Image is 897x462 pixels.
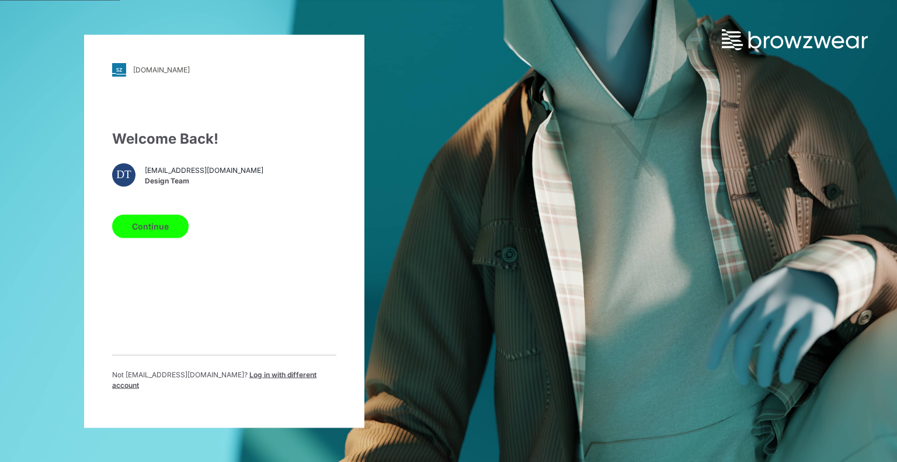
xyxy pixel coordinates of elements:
div: [DOMAIN_NAME] [133,65,190,74]
button: Continue [112,214,189,238]
img: svg+xml;base64,PHN2ZyB3aWR0aD0iMjgiIGhlaWdodD0iMjgiIHZpZXdCb3g9IjAgMCAyOCAyOCIgZmlsbD0ibm9uZSIgeG... [112,62,126,77]
p: Not [EMAIL_ADDRESS][DOMAIN_NAME] ? [112,369,336,390]
span: [EMAIL_ADDRESS][DOMAIN_NAME] [145,165,263,176]
img: browzwear-logo.73288ffb.svg [722,29,868,50]
a: [DOMAIN_NAME] [112,62,336,77]
span: Design Team [145,176,263,186]
div: Welcome Back! [112,128,336,149]
div: DT [112,163,135,186]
